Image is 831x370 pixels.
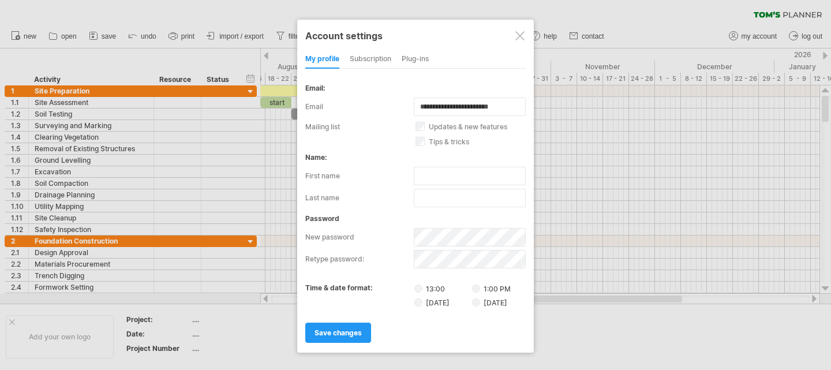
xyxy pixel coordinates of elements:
[305,50,339,69] div: my profile
[305,228,414,246] label: new password
[415,122,539,131] label: updates & new features
[305,189,414,207] label: last name
[472,298,507,307] label: [DATE]
[305,25,526,46] div: Account settings
[305,84,526,92] div: email:
[305,167,414,185] label: first name
[315,328,362,337] span: save changes
[305,283,373,292] label: time & date format:
[305,250,414,268] label: retype password:
[414,298,422,307] input: [DATE]
[414,285,422,293] input: 13:00
[472,298,480,307] input: [DATE]
[305,98,414,116] label: email
[472,285,511,293] label: 1:00 PM
[414,283,470,293] label: 13:00
[472,285,480,293] input: 1:00 PM
[414,297,470,307] label: [DATE]
[350,50,391,69] div: subscription
[415,137,539,146] label: tips & tricks
[305,214,526,223] div: password
[305,153,526,162] div: name:
[305,122,415,131] label: mailing list
[402,50,429,69] div: Plug-ins
[305,323,371,343] a: save changes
